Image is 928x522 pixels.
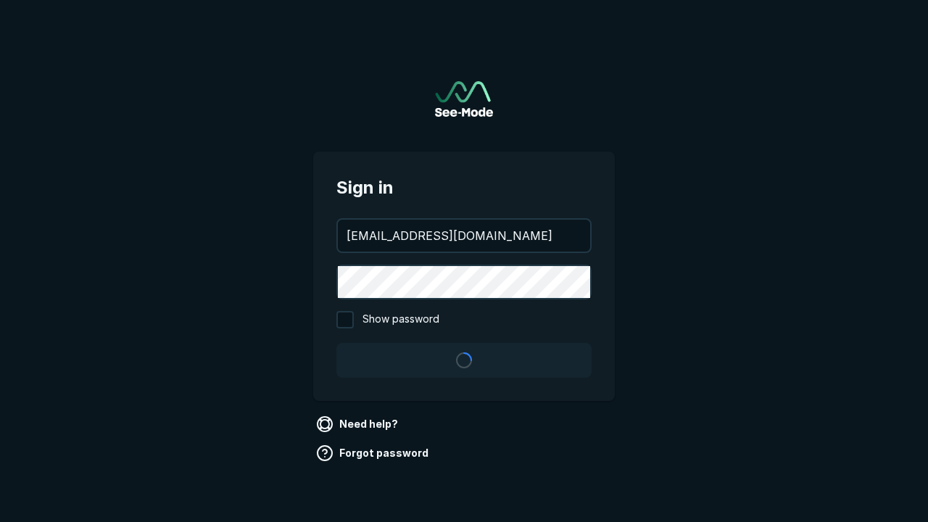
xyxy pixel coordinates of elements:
input: your@email.com [338,220,590,252]
a: Go to sign in [435,81,493,117]
span: Sign in [336,175,592,201]
a: Forgot password [313,442,434,465]
img: See-Mode Logo [435,81,493,117]
span: Show password [362,311,439,328]
a: Need help? [313,413,404,436]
